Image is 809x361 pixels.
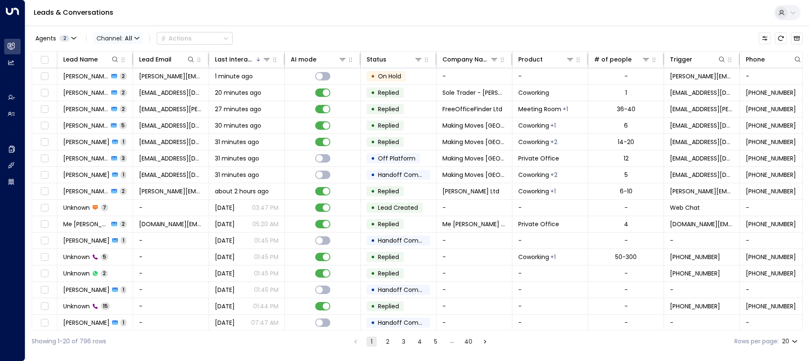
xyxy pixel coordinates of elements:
[63,286,110,294] span: John Doe
[620,187,632,195] div: 6-10
[518,54,543,64] div: Product
[437,200,512,216] td: -
[550,121,556,130] div: Private Office
[63,302,90,310] span: Unknown
[463,337,474,347] button: Go to page 40
[139,105,203,113] span: will.muncey@freeofficefinder.com
[32,337,106,346] div: Showing 1-20 of 796 rows
[518,220,559,228] span: Private Office
[378,72,401,80] span: On Hold
[133,200,209,216] td: -
[670,88,734,97] span: naghmeh.nekouei@instantoffices.com
[350,336,490,347] nav: pagination navigation
[670,105,734,113] span: will.muncey@freeofficefinder.com
[624,236,628,245] div: -
[624,318,628,327] div: -
[39,170,50,180] span: Toggle select row
[139,138,203,146] span: LB@MAKINGMOVES.LONDON
[63,54,119,64] div: Lead Name
[775,32,787,44] span: Refresh
[371,184,375,198] div: •
[63,236,110,245] span: John Doe
[63,138,110,146] span: Leigh Blanks
[670,220,734,228] span: enquiries.uk@office-hub.com
[550,138,557,146] div: Meeting Room,Private Office
[371,151,375,166] div: •
[367,54,423,64] div: Status
[415,337,425,347] button: Go to page 4
[139,88,203,97] span: naghmeh.nekouei@instantoffices.com
[32,32,79,44] button: Agents2
[253,302,279,310] p: 01:44 PM
[734,337,779,346] label: Rows per page:
[215,187,269,195] span: about 2 hours ago
[624,121,628,130] div: 6
[618,138,634,146] div: 14-20
[378,154,415,163] span: Off Platform
[63,187,109,195] span: Donovan Pignatiello
[378,286,437,294] span: Handoff Completed
[437,249,512,265] td: -
[746,105,796,113] span: +442071234715
[442,138,506,146] span: Making Moves London
[39,153,50,164] span: Toggle select row
[670,187,734,195] span: tom.ranford@askofficio.com
[442,54,498,64] div: Company Name
[378,121,399,130] span: Replied
[139,54,195,64] div: Lead Email
[518,121,549,130] span: Coworking
[383,337,393,347] button: Go to page 2
[371,316,375,330] div: •
[378,187,399,195] span: Replied
[101,302,110,310] span: 15
[215,105,261,113] span: 27 minutes ago
[39,252,50,262] span: Toggle select row
[550,187,556,195] div: Private Office
[254,236,279,245] p: 01:45 PM
[215,253,235,261] span: Sep 06, 2025
[437,233,512,249] td: -
[670,54,692,64] div: Trigger
[746,187,796,195] span: +447354177996
[367,54,386,64] div: Status
[512,265,588,281] td: -
[378,269,399,278] span: Replied
[254,286,279,294] p: 01:45 PM
[670,138,734,146] span: hit-reply@valvespace.com
[121,286,126,293] span: 1
[624,286,628,294] div: -
[518,253,549,261] span: Coworking
[518,54,574,64] div: Product
[371,118,375,133] div: •
[371,102,375,116] div: •
[371,266,375,281] div: •
[215,72,253,80] span: 1 minute ago
[624,302,628,310] div: -
[121,138,126,145] span: 1
[442,171,506,179] span: Making Moves London
[63,253,90,261] span: Unknown
[670,269,720,278] span: +442080503325
[63,54,98,64] div: Lead Name
[367,337,377,347] button: page 1
[215,121,261,130] span: 30 minutes ago
[371,69,375,83] div: •
[63,88,109,97] span: Arnault Gombert
[371,233,375,248] div: •
[378,138,399,146] span: Replied
[133,265,209,281] td: -
[371,201,375,215] div: •
[670,54,726,64] div: Trigger
[442,54,490,64] div: Company Name
[139,187,203,195] span: tom.ranford@askofficio.com
[139,154,203,163] span: LB@MAKINGMOVES.LONDON
[215,203,235,212] span: Yesterday
[215,220,235,228] span: Yesterday
[512,298,588,314] td: -
[39,186,50,197] span: Toggle select row
[59,35,70,42] span: 2
[39,318,50,328] span: Toggle select row
[121,237,126,244] span: 1
[101,204,108,211] span: 7
[215,269,235,278] span: Sep 06, 2025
